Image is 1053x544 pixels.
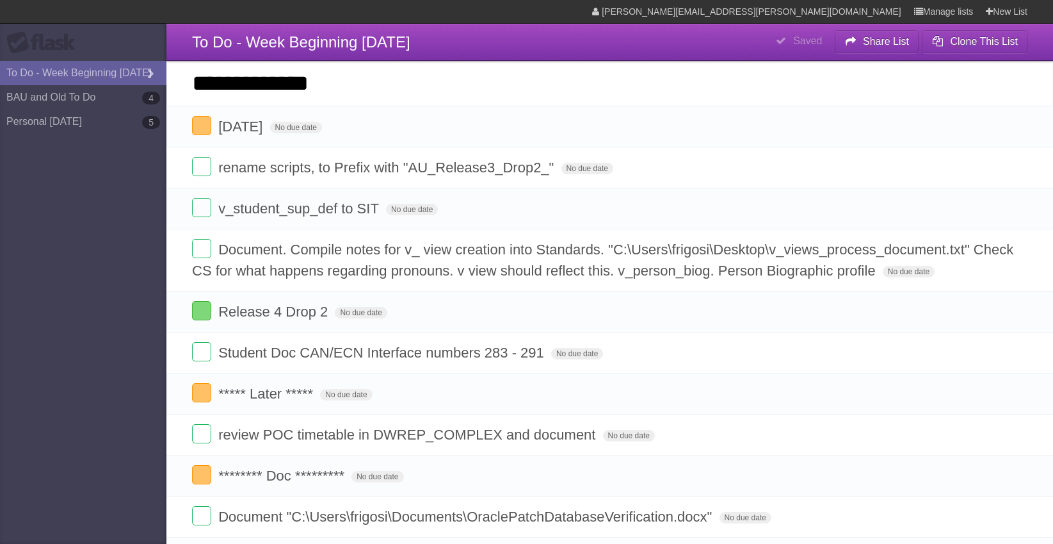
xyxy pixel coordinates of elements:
[793,35,822,46] b: Saved
[192,198,211,217] label: Done
[192,424,211,443] label: Done
[719,512,771,523] span: No due date
[351,471,403,482] span: No due date
[142,116,160,129] b: 5
[192,506,211,525] label: Done
[386,204,438,215] span: No due date
[6,31,83,54] div: Flask
[142,92,160,104] b: 4
[192,157,211,176] label: Done
[218,201,382,217] span: v_student_sup_def to SIT
[192,239,211,258] label: Done
[551,348,603,359] span: No due date
[218,345,547,361] span: Student Doc CAN/ECN Interface numbers 283 - 291
[192,465,211,484] label: Done
[218,509,715,525] span: Document "C:\Users\frigosi\Documents\OraclePatchDatabaseVerification.docx"
[218,427,599,443] span: review POC timetable in DWREP_COMPLEX and document
[192,342,211,361] label: Done
[270,122,322,133] span: No due date
[603,430,655,441] span: No due date
[320,389,372,400] span: No due date
[218,160,557,176] span: rename scripts, to Prefix with "AU_Release3_Drop2_"
[950,36,1018,47] b: Clone This List
[192,242,1013,279] span: Document. Compile notes for v_ view creation into Standards. "C:\Users\frigosi\Desktop\v_views_pr...
[192,33,410,51] span: To Do - Week Beginning [DATE]
[835,30,919,53] button: Share List
[922,30,1027,53] button: Clone This List
[218,304,331,320] span: Release 4 Drop 2
[192,301,211,320] label: Done
[883,266,935,277] span: No due date
[561,163,613,174] span: No due date
[863,36,909,47] b: Share List
[218,119,266,135] span: [DATE]
[192,383,211,402] label: Done
[335,307,387,318] span: No due date
[192,116,211,135] label: Done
